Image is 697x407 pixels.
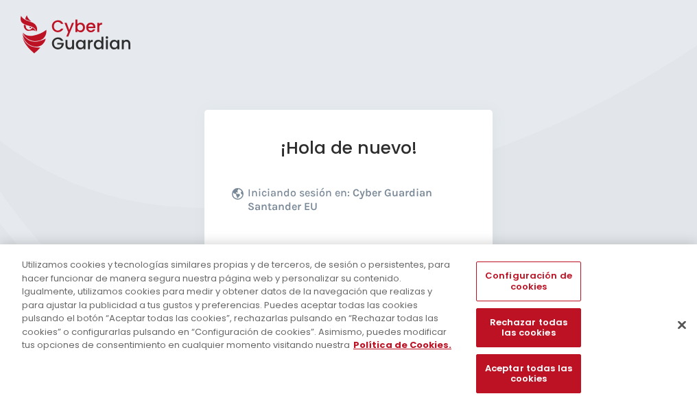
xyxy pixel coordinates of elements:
[476,308,580,347] button: Rechazar todas las cookies
[476,354,580,393] button: Aceptar todas las cookies
[353,338,451,351] a: Más información sobre su privacidad, se abre en una nueva pestaña
[248,186,462,220] p: Iniciando sesión en:
[248,186,432,213] b: Cyber Guardian Santander EU
[476,261,580,301] button: Configuración de cookies, Abre el cuadro de diálogo del centro de preferencias.
[232,137,465,159] h1: ¡Hola de nuevo!
[22,258,456,352] div: Utilizamos cookies y tecnologías similares propias y de terceros, de sesión o persistentes, para ...
[667,310,697,340] button: Cerrar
